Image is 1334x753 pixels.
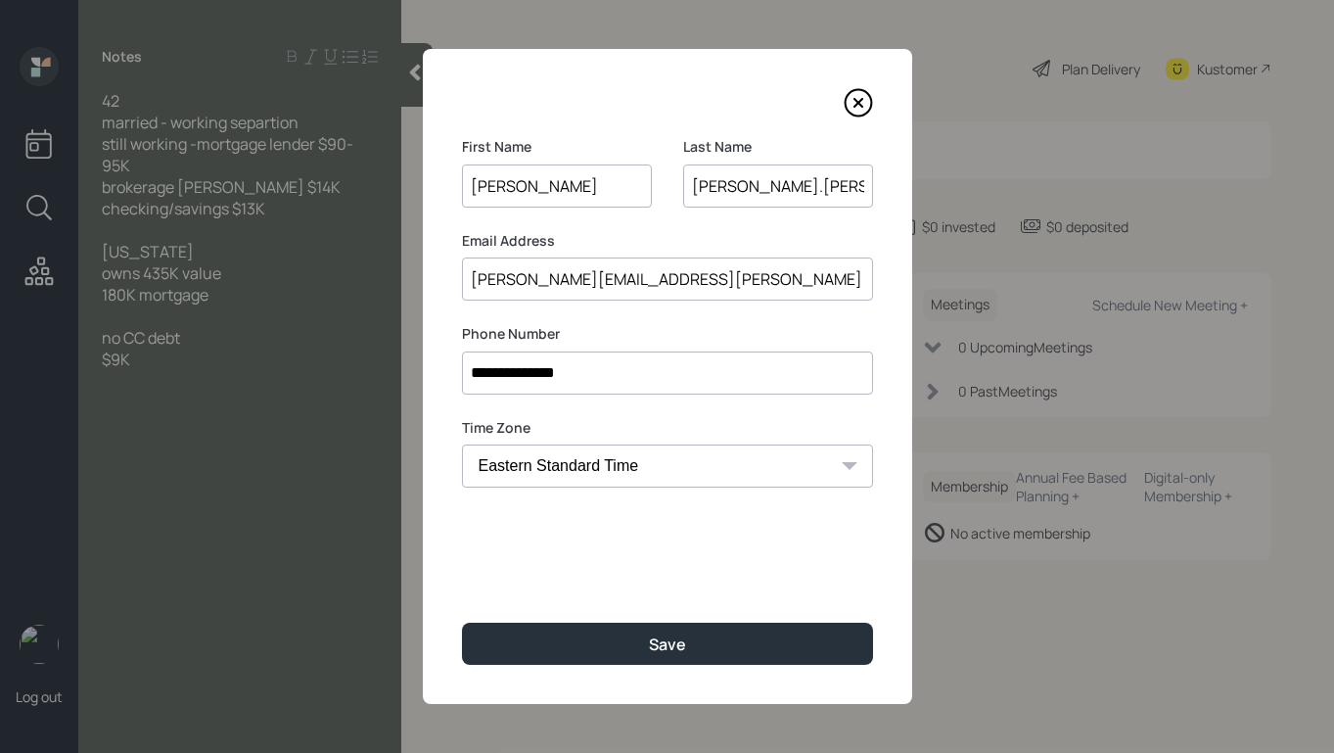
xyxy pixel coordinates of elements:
label: Phone Number [462,324,873,344]
div: Save [649,634,686,655]
label: Last Name [683,137,873,157]
button: Save [462,623,873,665]
label: Email Address [462,231,873,251]
label: Time Zone [462,418,873,438]
label: First Name [462,137,652,157]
